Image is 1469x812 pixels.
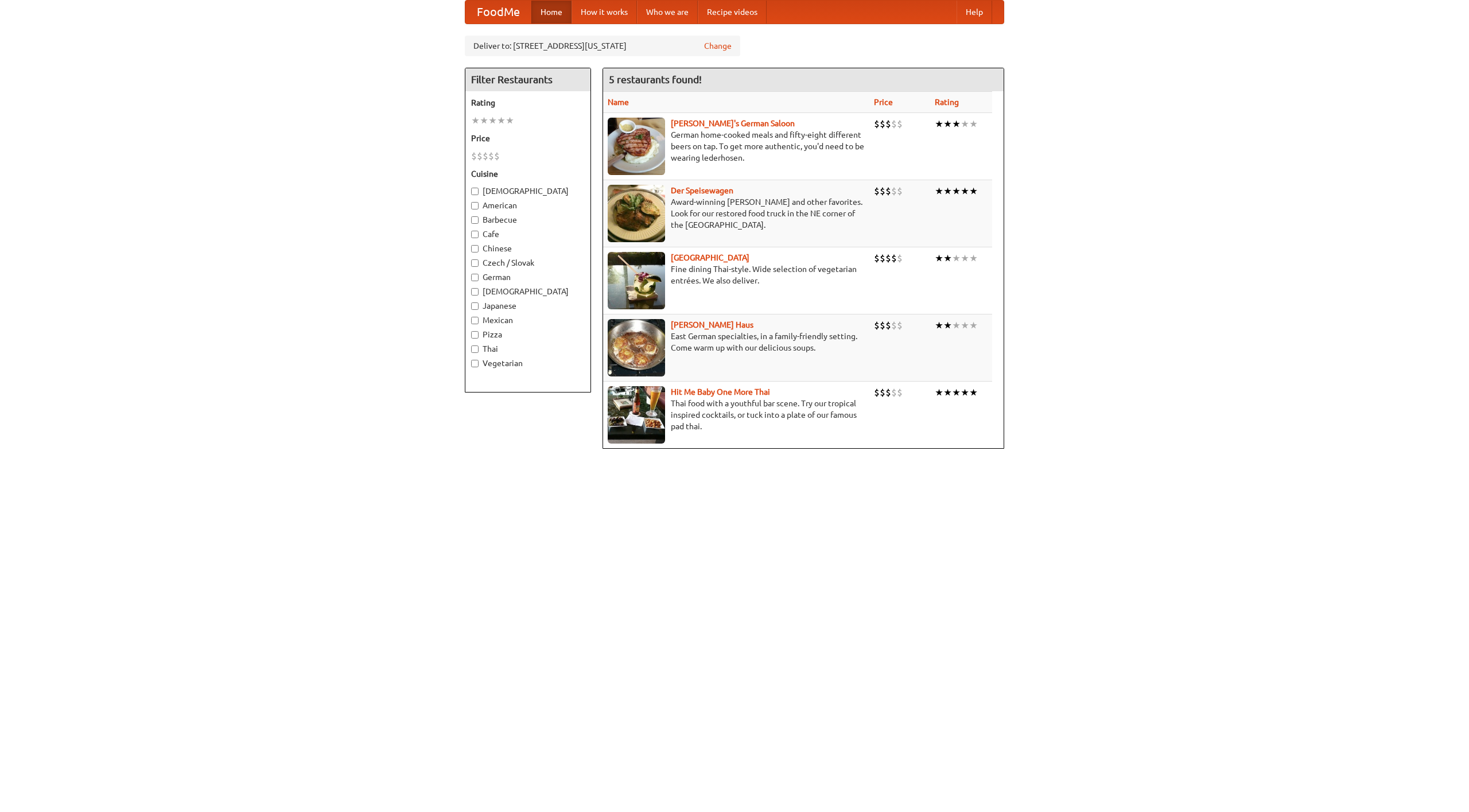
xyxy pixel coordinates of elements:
label: Vegetarian [471,358,585,369]
li: $ [471,150,477,162]
ng-pluralize: 5 restaurants found! [609,74,702,85]
li: ★ [943,386,952,399]
a: Home [531,1,572,24]
img: kohlhaus.jpg [608,319,665,376]
input: Japanese [471,302,479,310]
input: Mexican [471,317,479,324]
p: German home-cooked meals and fifty-eight different beers on tap. To get more authentic, you'd nee... [608,129,865,164]
li: $ [483,150,488,162]
li: ★ [497,114,506,127]
a: [PERSON_NAME] Haus [671,320,753,329]
label: Thai [471,343,585,355]
li: $ [874,319,880,332]
li: $ [880,319,885,332]
label: Japanese [471,300,585,312]
li: ★ [969,118,978,130]
li: ★ [506,114,514,127]
a: How it works [572,1,637,24]
p: Thai food with a youthful bar scene. Try our tropical inspired cocktails, or tuck into a plate of... [608,398,865,432]
li: $ [880,185,885,197]
li: ★ [480,114,488,127]
a: Name [608,98,629,107]
li: ★ [969,252,978,265]
li: $ [874,386,880,399]
li: $ [897,252,903,265]
input: Chinese [471,245,479,252]
li: $ [891,252,897,265]
li: $ [891,118,897,130]
input: German [471,274,479,281]
li: ★ [935,185,943,197]
label: Czech / Slovak [471,257,585,269]
li: $ [897,386,903,399]
li: $ [477,150,483,162]
label: German [471,271,585,283]
li: $ [891,386,897,399]
li: $ [885,252,891,265]
img: esthers.jpg [608,118,665,175]
li: ★ [935,252,943,265]
p: Fine dining Thai-style. Wide selection of vegetarian entrées. We also deliver. [608,263,865,286]
a: Help [957,1,992,24]
li: ★ [935,118,943,130]
img: babythai.jpg [608,386,665,444]
a: Recipe videos [698,1,767,24]
li: ★ [471,114,480,127]
li: ★ [935,319,943,332]
h5: Rating [471,97,585,108]
li: $ [488,150,494,162]
b: [PERSON_NAME]'s German Saloon [671,119,795,128]
li: $ [897,319,903,332]
li: ★ [943,118,952,130]
input: [DEMOGRAPHIC_DATA] [471,188,479,195]
p: Award-winning [PERSON_NAME] and other favorites. Look for our restored food truck in the NE corne... [608,196,865,231]
li: $ [885,386,891,399]
li: $ [880,118,885,130]
li: ★ [952,185,961,197]
label: Pizza [471,329,585,340]
a: Der Speisewagen [671,186,733,195]
li: ★ [943,252,952,265]
li: ★ [961,252,969,265]
li: ★ [952,252,961,265]
b: [GEOGRAPHIC_DATA] [671,253,749,262]
label: American [471,200,585,211]
li: $ [874,185,880,197]
li: $ [897,118,903,130]
li: $ [880,252,885,265]
li: $ [885,118,891,130]
li: ★ [961,185,969,197]
input: American [471,202,479,209]
input: Thai [471,345,479,353]
a: Hit Me Baby One More Thai [671,387,770,397]
img: satay.jpg [608,252,665,309]
a: Rating [935,98,959,107]
input: Czech / Slovak [471,259,479,267]
a: Price [874,98,893,107]
h5: Cuisine [471,168,585,180]
input: Cafe [471,231,479,238]
p: East German specialties, in a family-friendly setting. Come warm up with our delicious soups. [608,331,865,353]
li: ★ [952,386,961,399]
li: $ [891,185,897,197]
a: Change [704,40,732,52]
li: $ [874,118,880,130]
input: [DEMOGRAPHIC_DATA] [471,288,479,296]
li: ★ [943,185,952,197]
li: ★ [961,118,969,130]
li: ★ [935,386,943,399]
li: $ [891,319,897,332]
li: ★ [961,386,969,399]
input: Pizza [471,331,479,339]
h4: Filter Restaurants [465,68,590,91]
li: ★ [952,319,961,332]
label: Chinese [471,243,585,254]
li: ★ [969,319,978,332]
li: ★ [969,185,978,197]
label: [DEMOGRAPHIC_DATA] [471,286,585,297]
input: Vegetarian [471,360,479,367]
li: ★ [969,386,978,399]
li: $ [897,185,903,197]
